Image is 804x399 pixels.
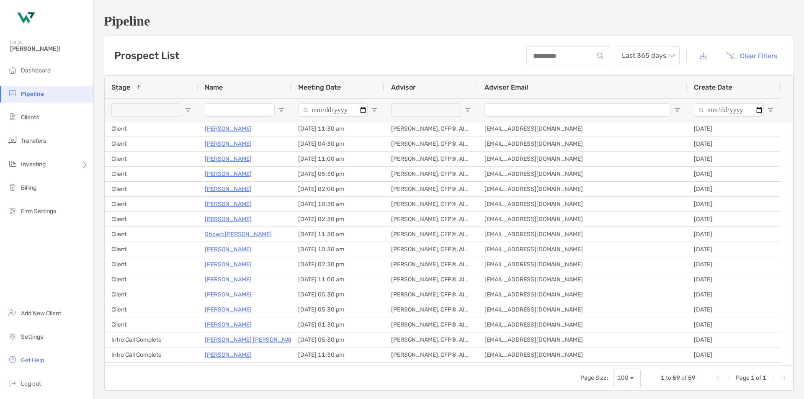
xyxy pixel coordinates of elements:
img: add_new_client icon [8,308,18,318]
p: [PERSON_NAME] [205,199,252,209]
div: [DATE] [687,363,781,377]
div: [PERSON_NAME], CFP®, AIF®, CRPC™ [384,212,478,227]
div: [DATE] 04:00 pm [291,363,384,377]
p: [PERSON_NAME] [205,304,252,315]
div: Intro Call Complete [105,363,198,377]
div: [EMAIL_ADDRESS][DOMAIN_NAME] [478,287,687,302]
div: [EMAIL_ADDRESS][DOMAIN_NAME] [478,212,687,227]
img: Zoe Logo [10,3,40,33]
div: [PERSON_NAME], CFP®, AIF®, CRPC™ [384,257,478,272]
div: [PERSON_NAME], CFP®, AIF®, CRPC™ [384,317,478,332]
button: Open Filter Menu [464,107,471,113]
div: [PERSON_NAME], CFP®, AIF®, CRPC™ [384,272,478,287]
div: Client [105,242,198,257]
a: [PERSON_NAME] [205,244,252,255]
span: 1 [751,374,755,381]
div: [DATE] [687,121,781,136]
a: [PERSON_NAME] [205,289,252,300]
div: Next Page [770,375,776,381]
div: [DATE] 11:30 am [291,348,384,362]
div: Client [105,287,198,302]
div: [PERSON_NAME], CFP®, AIF®, CRPC™ [384,363,478,377]
span: Clients [21,114,39,121]
div: [DATE] [687,287,781,302]
div: Client [105,121,198,136]
div: Client [105,227,198,242]
div: [DATE] 05:30 pm [291,287,384,302]
div: [DATE] 11:00 am [291,152,384,166]
a: [PERSON_NAME] [205,139,252,149]
h3: Prospect List [114,50,179,62]
div: [DATE] [687,197,781,211]
img: logout icon [8,378,18,388]
a: Shown [PERSON_NAME] [205,229,272,239]
span: Page [736,374,750,381]
img: clients icon [8,112,18,122]
div: [PERSON_NAME], CFP®, AIF®, CRPC™ [384,227,478,242]
div: [EMAIL_ADDRESS][DOMAIN_NAME] [478,152,687,166]
div: Client [105,302,198,317]
div: Last Page [780,375,786,381]
div: [EMAIL_ADDRESS][DOMAIN_NAME] [478,302,687,317]
span: Stage [111,83,130,91]
div: [DATE] [687,348,781,362]
span: Dashboard [21,67,51,74]
p: [PERSON_NAME] [205,154,252,164]
div: 100 [617,374,629,381]
div: First Page [716,375,722,381]
div: [EMAIL_ADDRESS][DOMAIN_NAME] [478,227,687,242]
div: Intro Call Complete [105,332,198,347]
p: [PERSON_NAME] [PERSON_NAME] [205,335,300,345]
span: Log out [21,380,41,387]
div: Client [105,197,198,211]
div: [DATE] [687,152,781,166]
input: Advisor Email Filter Input [484,103,670,117]
div: [DATE] [687,302,781,317]
div: [PERSON_NAME], CFP®, AIF®, CRPC™ [384,182,478,196]
div: [PERSON_NAME], CFP®, AIF®, CRPC™ [384,152,478,166]
a: [PERSON_NAME] [205,214,252,224]
span: Get Help [21,357,44,364]
div: [DATE] 02:30 pm [291,257,384,272]
p: [PERSON_NAME] [205,169,252,179]
div: [EMAIL_ADDRESS][DOMAIN_NAME] [478,257,687,272]
img: pipeline icon [8,88,18,98]
img: firm-settings icon [8,206,18,216]
div: [PERSON_NAME], CFP®, AIF®, CRPC™ [384,332,478,347]
div: [EMAIL_ADDRESS][DOMAIN_NAME] [478,332,687,347]
div: Previous Page [726,375,732,381]
div: Client [105,136,198,151]
div: [DATE] 02:00 pm [291,182,384,196]
div: Page Size: [580,374,608,381]
a: [PERSON_NAME] [205,365,252,375]
span: Advisor Email [484,83,528,91]
div: [PERSON_NAME], CFP®, AIF®, CRPC™ [384,348,478,362]
h1: Pipeline [104,13,794,29]
div: Client [105,257,198,272]
span: Last 365 days [622,46,675,65]
div: [DATE] [687,182,781,196]
img: investing icon [8,159,18,169]
a: [PERSON_NAME] [205,259,252,270]
div: [DATE] [687,167,781,181]
span: of [681,374,687,381]
img: dashboard icon [8,65,18,75]
div: [DATE] 10:30 am [291,242,384,257]
span: Investing [21,161,46,168]
div: [PERSON_NAME], CFP®, AIF®, CRPC™ [384,121,478,136]
p: [PERSON_NAME] [205,319,252,330]
p: [PERSON_NAME] [205,350,252,360]
div: [PERSON_NAME], CFP®, AIF®, CRPC™ [384,242,478,257]
div: Page Size [613,368,641,388]
span: Pipeline [21,90,44,98]
span: Name [205,83,223,91]
div: Client [105,317,198,332]
div: [EMAIL_ADDRESS][DOMAIN_NAME] [478,317,687,332]
div: [DATE] 04:30 pm [291,136,384,151]
div: [DATE] 05:30 pm [291,332,384,347]
input: Create Date Filter Input [694,103,764,117]
span: Billing [21,184,36,191]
